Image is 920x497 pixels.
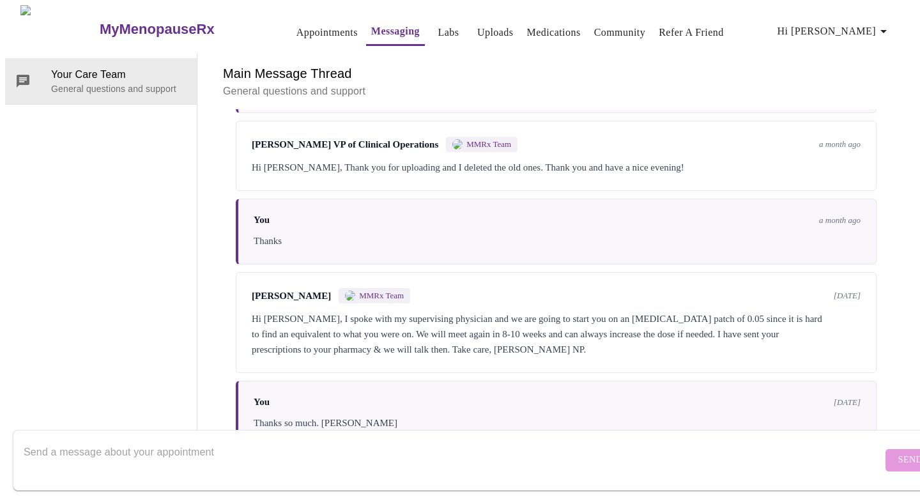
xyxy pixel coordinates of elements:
[252,291,331,302] span: [PERSON_NAME]
[254,397,270,408] span: You
[472,20,519,45] button: Uploads
[291,20,363,45] button: Appointments
[254,215,270,226] span: You
[51,82,187,95] p: General questions and support
[428,20,469,45] button: Labs
[359,291,404,301] span: MMRx Team
[24,440,882,480] textarea: Send a message about your appointment
[659,24,724,42] a: Refer a Friend
[819,215,861,226] span: a month ago
[252,139,438,150] span: [PERSON_NAME] VP of Clinical Operations
[254,233,861,249] div: Thanks
[20,5,98,53] img: MyMenopauseRx Logo
[371,22,420,40] a: Messaging
[5,58,197,104] div: Your Care TeamGeneral questions and support
[834,397,861,408] span: [DATE]
[452,139,463,149] img: MMRX
[466,139,511,149] span: MMRx Team
[100,21,215,38] h3: MyMenopauseRx
[51,67,187,82] span: Your Care Team
[594,24,646,42] a: Community
[654,20,729,45] button: Refer a Friend
[778,22,891,40] span: Hi [PERSON_NAME]
[366,19,425,46] button: Messaging
[98,7,265,52] a: MyMenopauseRx
[527,24,581,42] a: Medications
[252,311,861,357] div: Hi [PERSON_NAME], I spoke with my supervising physician and we are going to start you on an [MEDI...
[223,84,889,99] p: General questions and support
[834,291,861,301] span: [DATE]
[589,20,651,45] button: Community
[254,415,861,431] div: Thanks so much. [PERSON_NAME]
[223,63,889,84] h6: Main Message Thread
[296,24,358,42] a: Appointments
[438,24,459,42] a: Labs
[345,291,355,301] img: MMRX
[819,139,861,149] span: a month ago
[522,20,586,45] button: Medications
[772,19,896,44] button: Hi [PERSON_NAME]
[252,160,861,175] div: Hi [PERSON_NAME], Thank you for uploading and I deleted the old ones. Thank you and have a nice e...
[477,24,514,42] a: Uploads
